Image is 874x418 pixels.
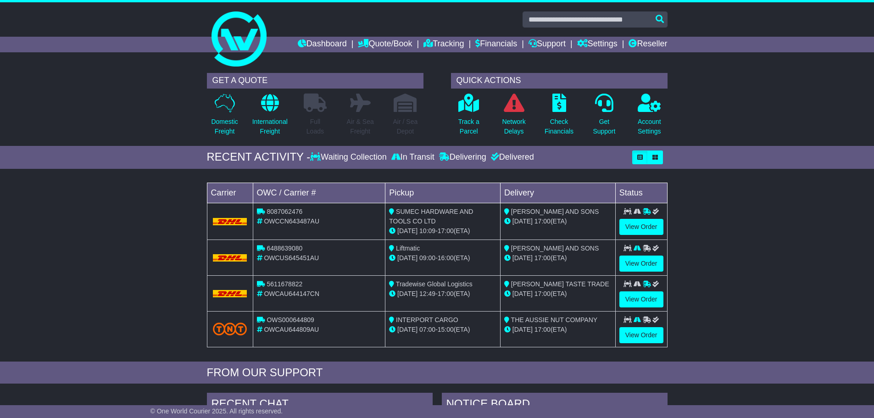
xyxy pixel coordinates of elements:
[423,37,464,52] a: Tracking
[397,227,418,234] span: [DATE]
[389,226,496,236] div: - (ETA)
[534,254,551,262] span: 17:00
[419,290,435,297] span: 12:49
[419,326,435,333] span: 07:00
[389,289,496,299] div: - (ETA)
[396,316,458,323] span: INTERPORT CARGO
[489,152,534,162] div: Delivered
[389,208,473,225] span: SUMEC HARDWARE AND TOOLS CO LTD
[207,393,433,418] div: RECENT CHAT
[512,326,533,333] span: [DATE]
[619,291,663,307] a: View Order
[593,117,615,136] p: Get Support
[419,254,435,262] span: 09:00
[451,73,668,89] div: QUICK ACTIONS
[544,93,574,141] a: CheckFinancials
[438,254,454,262] span: 16:00
[458,93,480,141] a: Track aParcel
[397,290,418,297] span: [DATE]
[267,280,302,288] span: 5611678822
[389,152,437,162] div: In Transit
[397,254,418,262] span: [DATE]
[213,254,247,262] img: DHL.png
[501,93,526,141] a: NetworkDelays
[500,183,615,203] td: Delivery
[396,280,473,288] span: Tradewise Global Logistics
[207,183,253,203] td: Carrier
[207,366,668,379] div: FROM OUR SUPPORT
[511,208,599,215] span: [PERSON_NAME] AND SONS
[264,217,319,225] span: OWCCN643487AU
[438,227,454,234] span: 17:00
[252,117,288,136] p: International Freight
[458,117,479,136] p: Track a Parcel
[637,93,662,141] a: AccountSettings
[393,117,418,136] p: Air / Sea Depot
[347,117,374,136] p: Air & Sea Freight
[267,316,314,323] span: OWS000644809
[437,152,489,162] div: Delivering
[298,37,347,52] a: Dashboard
[629,37,667,52] a: Reseller
[419,227,435,234] span: 10:09
[397,326,418,333] span: [DATE]
[358,37,412,52] a: Quote/Book
[615,183,667,203] td: Status
[512,217,533,225] span: [DATE]
[442,393,668,418] div: NOTICE BOARD
[504,289,612,299] div: (ETA)
[534,326,551,333] span: 17:00
[396,245,420,252] span: Liftmatic
[267,208,302,215] span: 8087062476
[504,325,612,334] div: (ETA)
[512,290,533,297] span: [DATE]
[253,183,385,203] td: OWC / Carrier #
[438,290,454,297] span: 17:00
[211,117,238,136] p: Domestic Freight
[389,325,496,334] div: - (ETA)
[529,37,566,52] a: Support
[592,93,616,141] a: GetSupport
[207,150,311,164] div: RECENT ACTIVITY -
[534,217,551,225] span: 17:00
[475,37,517,52] a: Financials
[304,117,327,136] p: Full Loads
[438,326,454,333] span: 15:00
[207,73,423,89] div: GET A QUOTE
[619,256,663,272] a: View Order
[264,290,319,297] span: OWCAU644147CN
[150,407,283,415] span: © One World Courier 2025. All rights reserved.
[252,93,288,141] a: InternationalFreight
[504,217,612,226] div: (ETA)
[264,326,319,333] span: OWCAU644809AU
[545,117,573,136] p: Check Financials
[213,323,247,335] img: TNT_Domestic.png
[211,93,238,141] a: DomesticFreight
[264,254,319,262] span: OWCUS645451AU
[502,117,525,136] p: Network Delays
[577,37,618,52] a: Settings
[267,245,302,252] span: 6488639080
[213,290,247,297] img: DHL.png
[389,253,496,263] div: - (ETA)
[511,245,599,252] span: [PERSON_NAME] AND SONS
[619,327,663,343] a: View Order
[638,117,661,136] p: Account Settings
[511,316,598,323] span: THE AUSSIE NUT COMPANY
[511,280,609,288] span: [PERSON_NAME] TASTE TRADE
[504,253,612,263] div: (ETA)
[619,219,663,235] a: View Order
[213,218,247,225] img: DHL.png
[534,290,551,297] span: 17:00
[385,183,501,203] td: Pickup
[512,254,533,262] span: [DATE]
[310,152,389,162] div: Waiting Collection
